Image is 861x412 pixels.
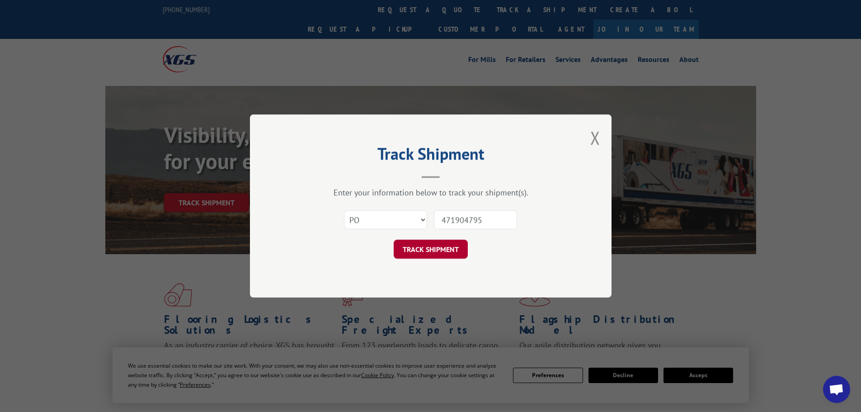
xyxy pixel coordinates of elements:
button: TRACK SHIPMENT [394,240,468,259]
div: Open chat [823,376,850,403]
div: Enter your information below to track your shipment(s). [295,187,566,198]
input: Number(s) [434,210,517,229]
button: Close modal [590,126,600,150]
h2: Track Shipment [295,147,566,165]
